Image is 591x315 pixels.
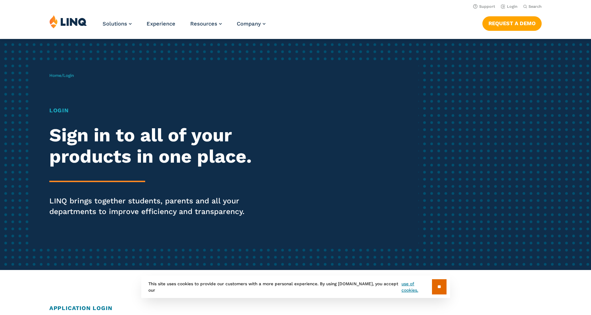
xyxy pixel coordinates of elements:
a: Home [49,73,61,78]
a: Experience [147,21,175,27]
h2: Sign in to all of your products in one place. [49,125,277,167]
a: Request a Demo [482,16,542,30]
a: Support [473,4,495,9]
span: Login [63,73,74,78]
div: This site uses cookies to provide our customers with a more personal experience. By using [DOMAIN... [141,276,450,298]
nav: Button Navigation [482,15,542,30]
button: Open Search Bar [523,4,542,9]
img: LINQ | K‑12 Software [49,15,87,28]
a: Solutions [103,21,132,27]
a: Resources [190,21,222,27]
nav: Primary Navigation [103,15,266,38]
a: Company [237,21,266,27]
a: use of cookies. [401,281,432,293]
p: LINQ brings together students, parents and all your departments to improve efficiency and transpa... [49,196,277,217]
span: Solutions [103,21,127,27]
span: Company [237,21,261,27]
span: Search [529,4,542,9]
span: Resources [190,21,217,27]
h1: Login [49,106,277,115]
span: / [49,73,74,78]
a: Login [501,4,518,9]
